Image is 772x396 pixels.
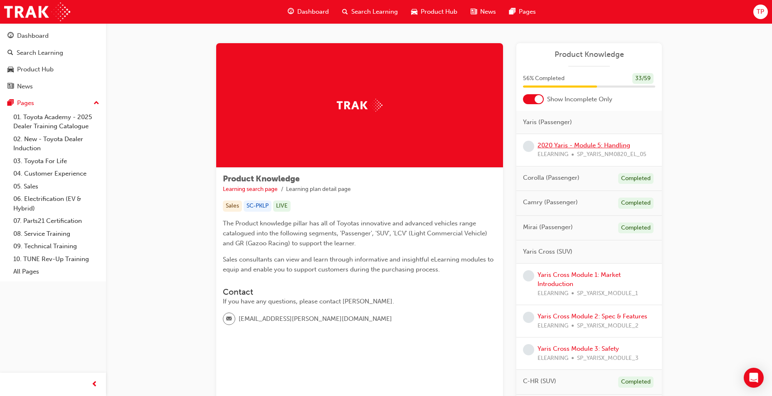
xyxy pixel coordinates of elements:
[523,74,565,83] span: 56 % Completed
[273,200,291,212] div: LIVE
[7,32,14,40] span: guage-icon
[337,99,382,112] img: Trak
[17,98,34,108] div: Pages
[223,200,242,212] div: Sales
[10,133,103,155] a: 02. New - Toyota Dealer Induction
[10,215,103,227] a: 07. Parts21 Certification
[351,7,398,17] span: Search Learning
[4,2,70,21] img: Trak
[471,7,477,17] span: news-icon
[538,150,568,159] span: ELEARNING
[538,142,630,149] a: 2020 Yaris - Module 5: Handling
[480,7,496,17] span: News
[10,111,103,133] a: 01. Toyota Academy - 2025 Dealer Training Catalogue
[519,7,536,17] span: Pages
[523,222,573,232] span: Mirai (Passenger)
[464,3,503,20] a: news-iconNews
[7,66,14,73] span: car-icon
[538,289,568,298] span: ELEARNING
[523,270,534,281] span: learningRecordVerb_NONE-icon
[523,50,655,59] a: Product Knowledge
[288,7,294,17] span: guage-icon
[523,141,534,152] span: learningRecordVerb_NONE-icon
[223,256,495,273] span: Sales consultants can view and learn through informative and insightful eLearning modules to equi...
[577,289,638,298] span: SP_YARISX_MODULE_1
[3,95,103,111] button: Pages
[223,220,489,247] span: The Product knowledge pillar has all of Toyotas innovative and advanced vehicles range catalogued...
[3,45,103,61] a: Search Learning
[239,314,392,324] span: [EMAIL_ADDRESS][PERSON_NAME][DOMAIN_NAME]
[547,95,612,104] span: Show Incomplete Only
[335,3,404,20] a: search-iconSearch Learning
[509,7,515,17] span: pages-icon
[226,314,232,325] span: email-icon
[10,227,103,240] a: 08. Service Training
[91,379,98,390] span: prev-icon
[17,82,33,91] div: News
[7,49,13,57] span: search-icon
[342,7,348,17] span: search-icon
[523,247,572,257] span: Yaris Cross (SUV)
[223,174,300,183] span: Product Knowledge
[538,313,647,320] a: Yaris Cross Module 2: Spec & Features
[538,271,621,288] a: Yaris Cross Module 1: Market Introduction
[94,98,99,109] span: up-icon
[538,354,568,363] span: ELEARNING
[3,62,103,77] a: Product Hub
[10,193,103,215] a: 06. Electrification (EV & Hybrid)
[523,344,534,355] span: learningRecordVerb_NONE-icon
[3,79,103,94] a: News
[7,83,14,90] span: news-icon
[523,117,572,127] span: Yaris (Passenger)
[10,167,103,180] a: 04. Customer Experience
[538,345,619,352] a: Yaris Cross Module 3: Safety
[744,368,764,388] div: Open Intercom Messenger
[757,7,764,17] span: TP
[286,185,351,194] li: Learning plan detail page
[10,155,103,168] a: 03. Toyota For Life
[523,173,580,183] span: Corolla (Passenger)
[281,3,335,20] a: guage-iconDashboard
[618,173,654,184] div: Completed
[503,3,543,20] a: pages-iconPages
[17,48,63,58] div: Search Learning
[17,65,54,74] div: Product Hub
[223,186,278,193] a: Learning search page
[10,180,103,193] a: 05. Sales
[297,7,329,17] span: Dashboard
[411,7,417,17] span: car-icon
[577,321,639,331] span: SP_YARISX_MODULE_2
[421,7,457,17] span: Product Hub
[7,100,14,107] span: pages-icon
[10,253,103,266] a: 10. TUNE Rev-Up Training
[618,222,654,234] div: Completed
[3,27,103,95] button: DashboardSearch LearningProduct HubNews
[753,5,768,19] button: TP
[538,321,568,331] span: ELEARNING
[523,376,556,386] span: C-HR (SUV)
[10,240,103,253] a: 09. Technical Training
[577,150,646,159] span: SP_YARIS_NM0820_EL_05
[223,297,496,306] div: If you have any questions, please contact [PERSON_NAME].
[223,287,496,297] h3: Contact
[523,198,578,207] span: Camry (Passenger)
[3,28,103,44] a: Dashboard
[618,376,654,388] div: Completed
[523,312,534,323] span: learningRecordVerb_NONE-icon
[632,73,654,84] div: 33 / 59
[577,354,639,363] span: SP_YARISX_MODULE_3
[618,198,654,209] div: Completed
[244,200,271,212] div: SC-PKLP
[10,265,103,278] a: All Pages
[404,3,464,20] a: car-iconProduct Hub
[17,31,49,41] div: Dashboard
